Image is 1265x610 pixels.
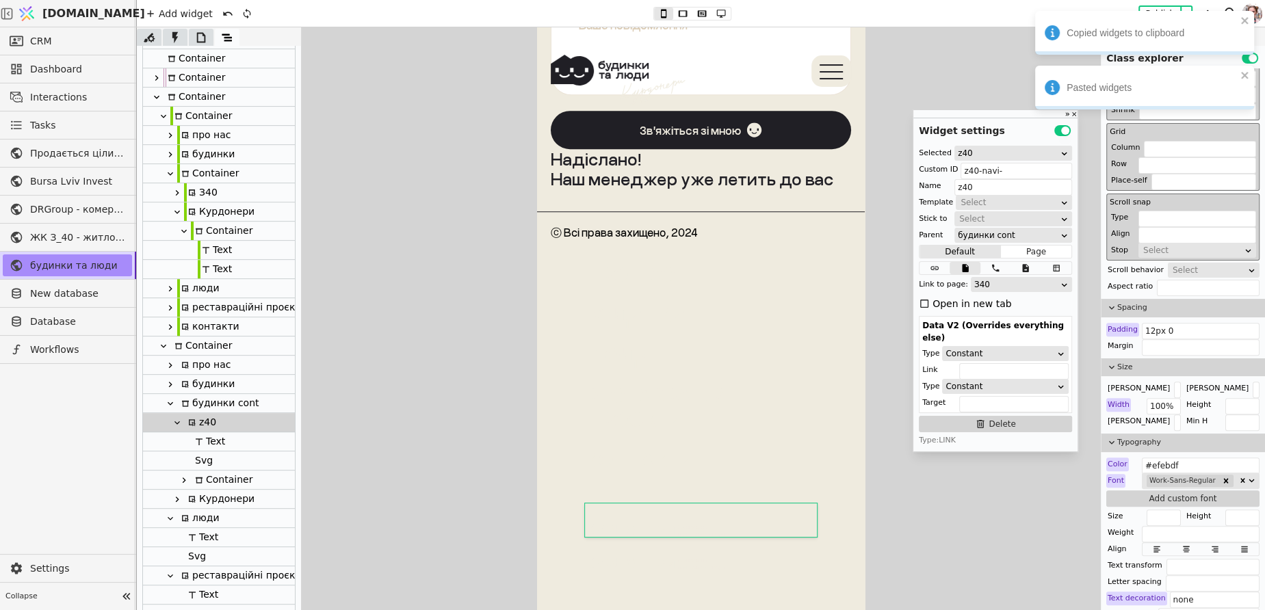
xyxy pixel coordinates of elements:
div: [PERSON_NAME] [1106,414,1171,428]
div: Text [143,528,295,547]
div: Add widget [142,5,217,22]
div: Svg [143,451,295,470]
button: Default [920,245,1001,258]
span: Dashboard [30,62,125,77]
div: Container [143,49,295,68]
div: люди [143,279,295,298]
div: Курдонери [143,202,295,222]
div: Column [1110,141,1141,155]
div: Text [184,585,218,604]
div: Place-self [1110,174,1149,187]
div: Name [919,179,941,193]
a: DRGroup - комерційна нерухоомість [3,198,132,220]
div: про нас [143,126,295,145]
div: Parent [919,228,943,242]
a: [DOMAIN_NAME] [14,1,137,27]
div: Container [191,470,252,489]
div: про нас [177,356,231,374]
p: помешкань – відкрите [141,536,193,543]
a: Продається цілий будинок [PERSON_NAME] нерухомість [3,142,132,164]
div: контакти [143,317,295,336]
span: ЖК З_40 - житлова та комерційна нерухомість класу Преміум [30,230,125,245]
p: будинки [48,276,280,300]
div: z40 [958,146,1060,160]
div: Text [198,241,232,259]
div: Text [184,528,218,546]
div: будинки [143,145,295,164]
div: Letter spacing [1106,575,1163,589]
div: Text [191,432,225,451]
div: Container [143,88,295,107]
div: z40 [143,413,295,432]
div: Select [959,212,1058,226]
a: Dashboard [3,58,132,80]
div: Select [961,196,1058,209]
div: Align [1110,227,1132,241]
span: Settings [30,561,125,576]
div: Type: LINK [919,435,1072,446]
div: Text [143,260,295,279]
div: Type [922,380,939,393]
a: про нас [48,227,280,267]
div: Weight [1106,526,1135,540]
span: Spacing [1117,302,1260,314]
div: Container [191,222,252,240]
a: будинки та люди [3,254,132,276]
div: Height [1185,509,1212,523]
a: Database [3,310,132,332]
div: [PERSON_NAME] [1106,382,1171,395]
span: Tasks [30,118,56,133]
div: Constant [946,347,1056,360]
span: DRGroup - комерційна нерухоомість [30,202,125,217]
p: бронювання [141,496,193,503]
div: Selected [919,146,952,160]
a: Bursa Lviv Invest [3,170,132,192]
div: Container [164,68,225,87]
div: люди [177,509,220,527]
div: Margin [1106,339,1135,353]
button: close [1240,15,1250,26]
div: Курдонери [48,527,140,544]
a: люди [48,308,280,348]
span: CRM [30,34,52,49]
a: Workflows [3,339,132,360]
div: Container [143,222,295,241]
span: Продається цілий будинок [PERSON_NAME] нерухомість [30,146,125,161]
div: Select [1143,243,1242,257]
div: Size [1106,509,1125,523]
div: Open in new tab [933,294,1011,313]
div: Курдонери [48,494,140,511]
a: Settings [3,557,132,579]
div: Container [143,164,295,183]
div: Min H [1185,414,1209,428]
div: Container [143,336,295,356]
h4: Scroll snap [1110,197,1256,209]
div: Align [1106,542,1128,556]
span: Bursa Lviv Invest [30,174,125,189]
button: Publish [1140,7,1180,21]
div: Aspect ratio [1106,280,1154,293]
div: Target [922,396,946,410]
span: New database [30,287,125,301]
div: Курдонери [143,490,295,509]
div: люди [143,509,295,528]
div: Stick to [919,212,947,226]
div: реставраційні проєкти [143,298,295,317]
div: Svg [191,451,213,470]
img: 1733239775556-animated-mail-sent3.gif [14,168,431,309]
div: Row [1110,157,1128,171]
div: Padding [1106,323,1139,336]
span: Size [1117,362,1260,373]
div: Scroll behavior [1106,263,1165,277]
div: Container [143,470,295,490]
span: Collapse [5,591,117,602]
div: Svg [143,547,295,566]
div: контакти [48,421,280,445]
div: про нас [143,356,295,375]
span: Workflows [30,343,125,357]
div: Link [922,363,938,377]
div: Template [919,196,953,209]
div: z40 [184,413,216,432]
